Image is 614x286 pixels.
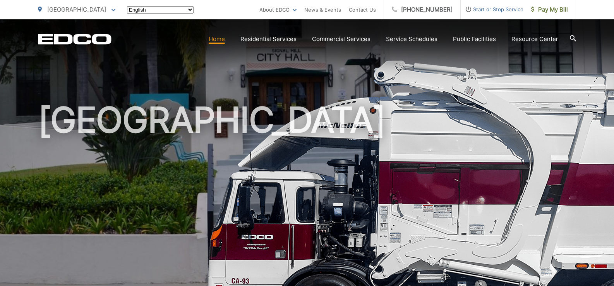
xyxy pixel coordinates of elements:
span: [GEOGRAPHIC_DATA] [47,6,106,13]
a: About EDCO [259,5,297,14]
a: Residential Services [240,34,297,44]
a: Home [209,34,225,44]
a: Public Facilities [453,34,496,44]
span: Pay My Bill [531,5,568,14]
select: Select a language [127,6,194,14]
a: Service Schedules [386,34,437,44]
a: Contact Us [349,5,376,14]
a: Commercial Services [312,34,370,44]
a: News & Events [304,5,341,14]
a: EDCD logo. Return to the homepage. [38,34,111,45]
a: Resource Center [511,34,558,44]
